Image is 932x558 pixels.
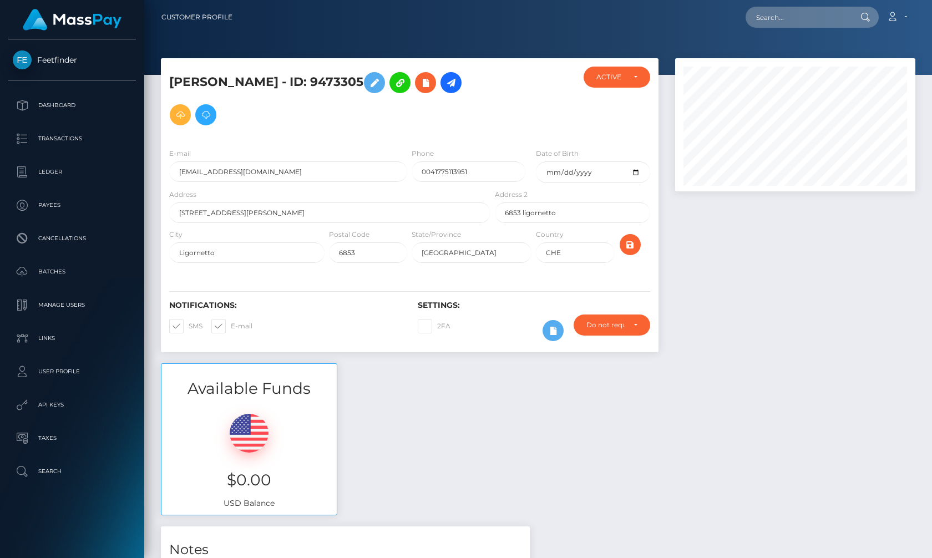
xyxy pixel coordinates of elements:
[169,319,202,333] label: SMS
[8,324,136,352] a: Links
[161,378,337,399] h3: Available Funds
[169,190,196,200] label: Address
[13,164,131,180] p: Ledger
[13,397,131,413] p: API Keys
[536,149,579,159] label: Date of Birth
[13,97,131,114] p: Dashboard
[412,149,434,159] label: Phone
[13,363,131,380] p: User Profile
[169,230,183,240] label: City
[8,55,136,65] span: Feetfinder
[8,225,136,252] a: Cancellations
[8,92,136,119] a: Dashboard
[169,301,401,310] h6: Notifications:
[746,7,850,28] input: Search...
[536,230,564,240] label: Country
[13,297,131,313] p: Manage Users
[8,191,136,219] a: Payees
[211,319,252,333] label: E-mail
[13,197,131,214] p: Payees
[8,458,136,485] a: Search
[8,291,136,319] a: Manage Users
[574,314,650,336] button: Do not require
[329,230,369,240] label: Postal Code
[13,130,131,147] p: Transactions
[596,73,624,82] div: ACTIVE
[23,9,121,31] img: MassPay Logo
[13,463,131,480] p: Search
[8,391,136,419] a: API Keys
[8,358,136,385] a: User Profile
[169,149,191,159] label: E-mail
[440,72,462,93] a: Initiate Payout
[412,230,461,240] label: State/Province
[230,414,269,453] img: USD.png
[418,319,450,333] label: 2FA
[418,301,650,310] h6: Settings:
[13,330,131,347] p: Links
[13,263,131,280] p: Batches
[495,190,528,200] label: Address 2
[8,125,136,153] a: Transactions
[8,424,136,452] a: Taxes
[169,67,484,131] h5: [PERSON_NAME] - ID: 9473305
[161,6,232,29] a: Customer Profile
[13,430,131,447] p: Taxes
[170,469,328,491] h3: $0.00
[584,67,650,88] button: ACTIVE
[161,400,337,515] div: USD Balance
[8,158,136,186] a: Ledger
[8,258,136,286] a: Batches
[13,230,131,247] p: Cancellations
[13,50,32,69] img: Feetfinder
[586,321,625,329] div: Do not require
